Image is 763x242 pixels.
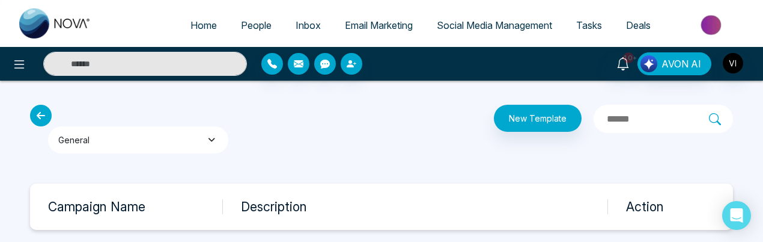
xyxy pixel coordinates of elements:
[661,57,701,71] span: AVON AI
[48,199,222,214] h3: Campaign Name
[623,52,634,63] span: 10+
[576,19,602,31] span: Tasks
[425,14,564,37] a: Social Media Management
[333,14,425,37] a: Email Marketing
[626,19,651,31] span: Deals
[345,19,413,31] span: Email Marketing
[48,126,228,154] button: General
[609,52,637,73] a: 10+
[494,105,582,132] button: New Template
[241,19,272,31] span: People
[637,52,711,75] button: AVON AI
[640,55,657,72] img: Lead Flow
[284,14,333,37] a: Inbox
[626,199,733,214] h3: Action
[190,19,217,31] span: Home
[669,11,756,39] img: Market-place.gif
[722,201,751,230] div: Open Intercom Messenger
[564,14,614,37] a: Tasks
[437,19,552,31] span: Social Media Management
[178,14,229,37] a: Home
[723,53,743,73] img: User Avatar
[241,199,607,214] h3: Description
[229,14,284,37] a: People
[614,14,663,37] a: Deals
[19,8,91,39] img: Nova CRM Logo
[296,19,321,31] span: Inbox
